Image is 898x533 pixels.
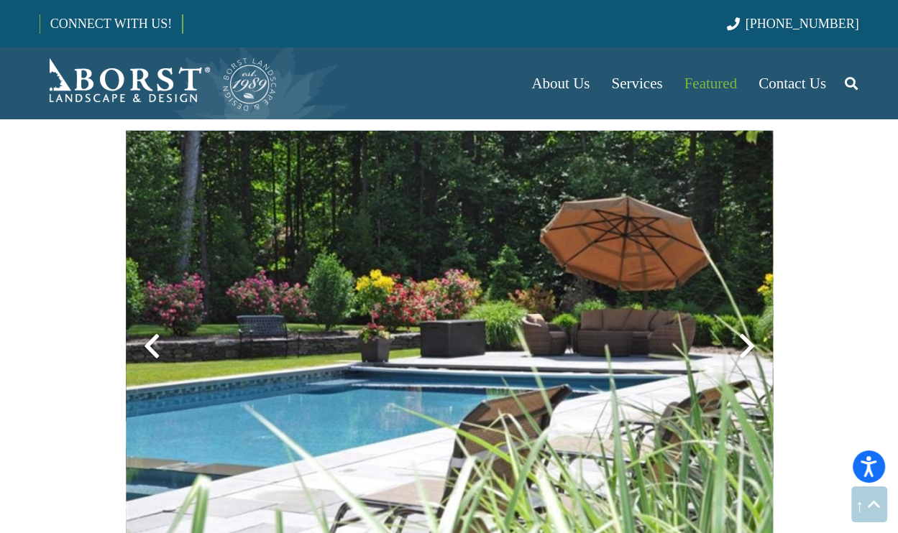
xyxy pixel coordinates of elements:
[521,47,600,119] a: About Us
[611,75,662,92] span: Services
[531,75,590,92] span: About Us
[837,65,866,101] a: Search
[748,47,837,119] a: Contact Us
[746,17,859,31] span: [PHONE_NUMBER]
[600,47,673,119] a: Services
[674,47,748,119] a: Featured
[40,55,278,112] a: Borst-Logo
[851,486,887,522] a: Back to top
[759,75,826,92] span: Contact Us
[684,75,737,92] span: Featured
[727,17,858,31] a: [PHONE_NUMBER]
[40,6,182,41] a: CONNECT WITH US!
